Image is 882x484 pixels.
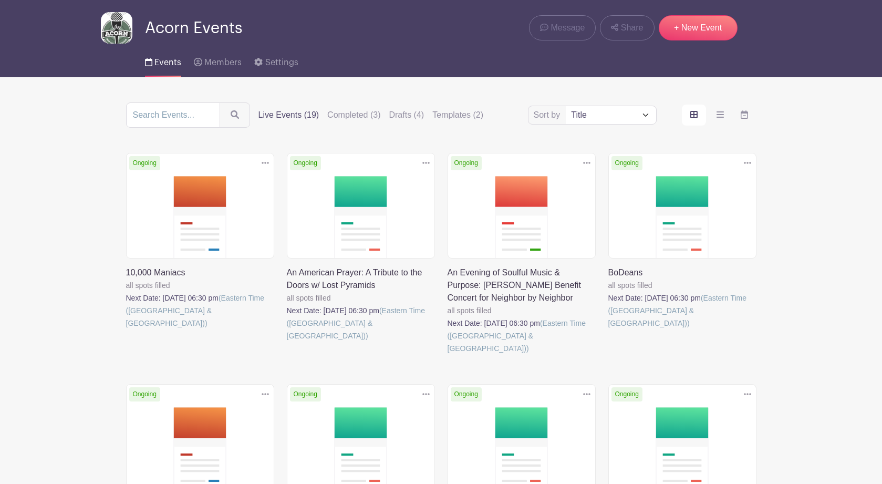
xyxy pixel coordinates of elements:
[204,58,242,67] span: Members
[254,44,298,77] a: Settings
[194,44,242,77] a: Members
[389,109,424,121] label: Drafts (4)
[551,22,585,34] span: Message
[529,15,596,40] a: Message
[101,12,132,44] img: Acorn%20Logo%20SMALL.jpg
[682,105,756,126] div: order and view
[145,44,181,77] a: Events
[145,19,242,37] span: Acorn Events
[621,22,644,34] span: Share
[432,109,483,121] label: Templates (2)
[534,109,564,121] label: Sort by
[258,109,484,121] div: filters
[265,58,298,67] span: Settings
[327,109,380,121] label: Completed (3)
[659,15,738,40] a: + New Event
[126,102,220,128] input: Search Events...
[258,109,319,121] label: Live Events (19)
[600,15,654,40] a: Share
[154,58,181,67] span: Events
